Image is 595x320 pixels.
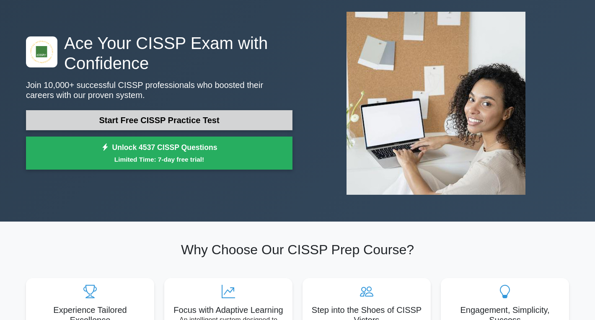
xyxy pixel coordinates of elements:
a: Unlock 4537 CISSP QuestionsLimited Time: 7-day free trial! [26,137,292,170]
p: Join 10,000+ successful CISSP professionals who boosted their careers with our proven system. [26,80,292,100]
small: Limited Time: 7-day free trial! [36,155,282,164]
h2: Why Choose Our CISSP Prep Course? [26,242,569,258]
h5: Focus with Adaptive Learning [171,305,286,315]
h1: Ace Your CISSP Exam with Confidence [26,33,292,73]
a: Start Free CISSP Practice Test [26,110,292,130]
